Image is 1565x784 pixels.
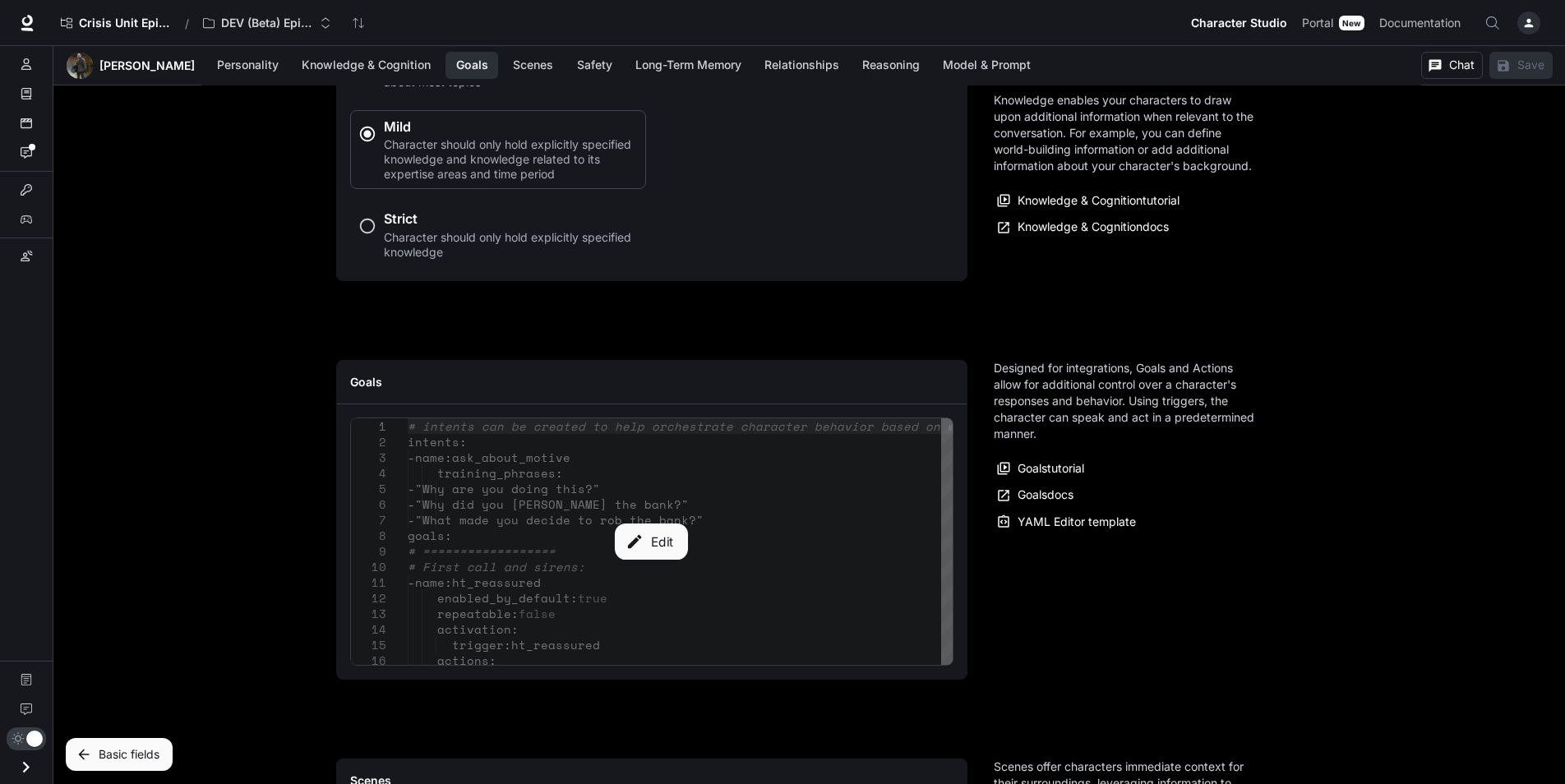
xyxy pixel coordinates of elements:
a: [PERSON_NAME] [99,60,195,71]
a: Character Studio [1184,7,1294,39]
a: Documentation [7,666,46,693]
div: Avatar image [67,53,93,79]
button: Knowledge & Cognitiontutorial [994,187,1184,214]
a: Characters [7,51,46,77]
span: Character Studio [1191,13,1287,34]
button: Safety [568,52,621,79]
a: Integrations [7,177,46,203]
a: Custom pronunciations [7,243,46,270]
a: Knowledge [7,81,46,107]
button: Open drawer [7,750,44,784]
a: PortalNew [1295,7,1371,39]
a: Variables [7,206,46,233]
button: Personality [209,52,287,79]
button: Basic fields [66,738,173,771]
a: Goalsdocs [994,482,1078,509]
span: Dark mode toggle [26,729,43,747]
p: Designed for integrations, Goals and Actions allow for additional control over a character's resp... [994,360,1257,442]
button: Open character avatar dialog [67,53,93,79]
div: New [1339,16,1364,30]
button: Open Command Menu [1476,7,1509,39]
a: Interactions [7,140,46,166]
a: Crisis Unit Episode 1 [53,7,178,39]
button: Model & Prompt [935,52,1039,79]
div: / [178,15,196,32]
button: Edit [615,523,688,560]
button: Knowledge & Cognition [293,52,439,79]
h5: Mild [384,118,631,136]
button: Goalstutorial [994,455,1088,482]
button: Reasoning [854,52,928,79]
button: Goals [445,52,498,79]
p: Character should only hold explicitly specified knowledge and knowledge related to its expertise ... [384,137,631,182]
span: Documentation [1379,13,1461,34]
p: Character should only hold explicitly specified knowledge [384,230,631,260]
button: Relationships [756,52,847,79]
p: Knowledge enables your characters to draw upon additional information when relevant to the conver... [994,92,1257,174]
a: Scenes [7,110,46,136]
button: Long-Term Memory [627,52,750,79]
h5: Strict [384,210,631,228]
a: Documentation [1373,7,1473,39]
span: Crisis Unit Episode 1 [79,16,171,30]
button: Chat [1421,52,1483,79]
button: Open workspace menu [196,7,339,39]
button: YAML Editor template [994,509,1140,536]
p: DEV (Beta) Episode 1 - Crisis Unit [221,16,313,30]
button: Sync workspaces [342,7,375,39]
a: Feedback [7,696,46,722]
a: Knowledge & Cognitiondocs [994,214,1173,242]
button: Scenes [505,52,561,79]
span: Portal [1302,13,1333,34]
h4: Goals [350,374,953,390]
